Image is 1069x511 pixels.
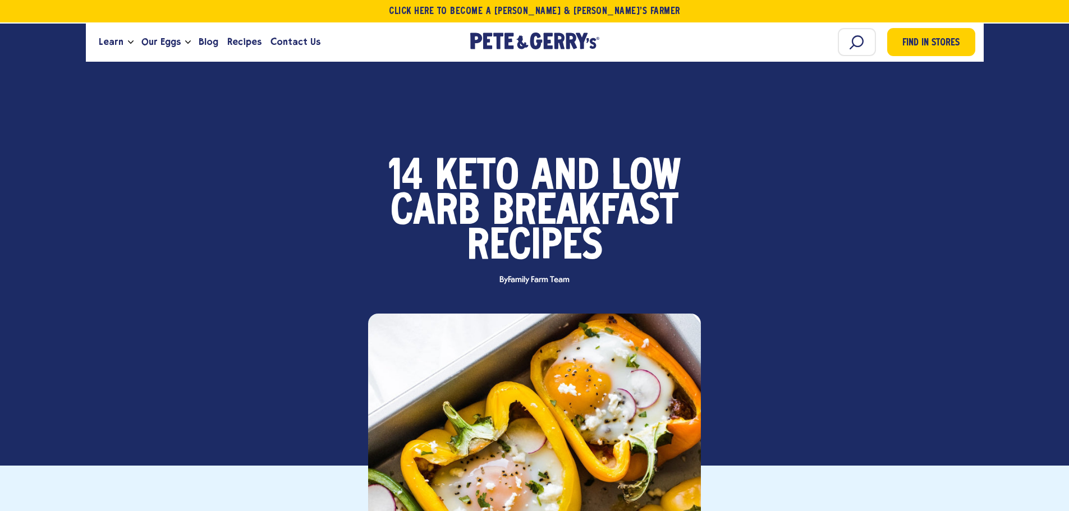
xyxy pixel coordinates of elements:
a: Recipes [223,27,266,57]
input: Search [838,28,876,56]
span: Keto [435,160,519,195]
span: Learn [99,35,123,49]
button: Open the dropdown menu for Learn [128,40,134,44]
a: Contact Us [266,27,325,57]
span: By [494,276,575,284]
span: Contact Us [270,35,320,49]
span: and [531,160,599,195]
span: Family Farm Team [508,275,569,284]
span: 14 [388,160,423,195]
a: Learn [94,27,128,57]
span: Find in Stores [902,36,960,51]
span: Carb [391,195,480,230]
a: Blog [194,27,223,57]
span: Recipes [227,35,261,49]
a: Our Eggs [137,27,185,57]
span: Low [612,160,681,195]
span: Blog [199,35,218,49]
span: Breakfast [492,195,678,230]
span: Recipes [467,230,603,265]
button: Open the dropdown menu for Our Eggs [185,40,191,44]
span: Our Eggs [141,35,181,49]
a: Find in Stores [887,28,975,56]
